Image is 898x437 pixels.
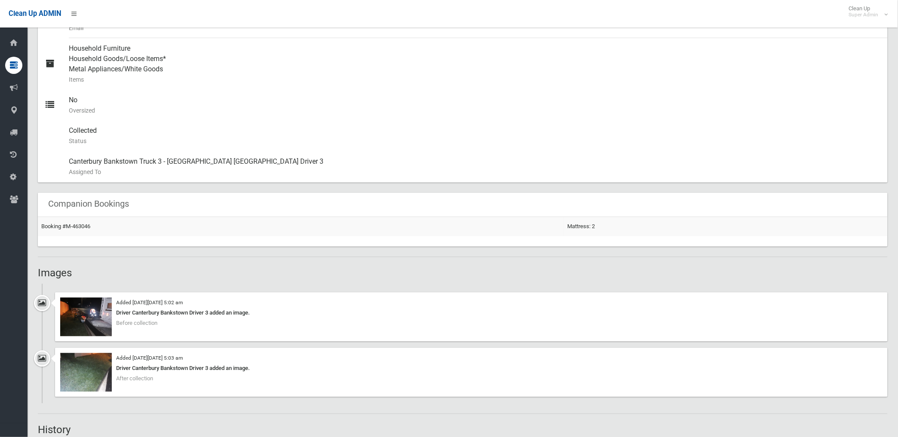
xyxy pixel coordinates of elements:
span: Clean Up [845,5,887,18]
div: Driver Canterbury Bankstown Driver 3 added an image. [60,308,883,318]
div: Driver Canterbury Bankstown Driver 3 added an image. [60,364,883,374]
small: Oversized [69,105,881,116]
img: 2025-05-2205.03.217467154582415964675.jpg [60,353,112,392]
div: Canterbury Bankstown Truck 3 - [GEOGRAPHIC_DATA] [GEOGRAPHIC_DATA] Driver 3 [69,152,881,183]
div: No [69,90,881,121]
small: Status [69,136,881,147]
span: After collection [116,376,153,382]
span: Before collection [116,320,157,327]
header: Companion Bookings [38,196,139,213]
img: 2025-05-2205.02.243116696052141378623.jpg [60,298,112,336]
h2: Images [38,268,888,279]
small: Super Admin [849,12,879,18]
small: Assigned To [69,167,881,177]
td: Mattress: 2 [564,217,888,236]
h2: History [38,425,888,436]
div: Household Furniture Household Goods/Loose Items* Metal Appliances/White Goods [69,38,881,90]
small: Added [DATE][DATE] 5:02 am [116,300,183,306]
span: Clean Up ADMIN [9,9,61,18]
small: Items [69,74,881,85]
a: Booking #M-463046 [41,223,90,230]
small: Added [DATE][DATE] 5:03 am [116,355,183,361]
div: Collected [69,121,881,152]
small: Email [69,23,881,33]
